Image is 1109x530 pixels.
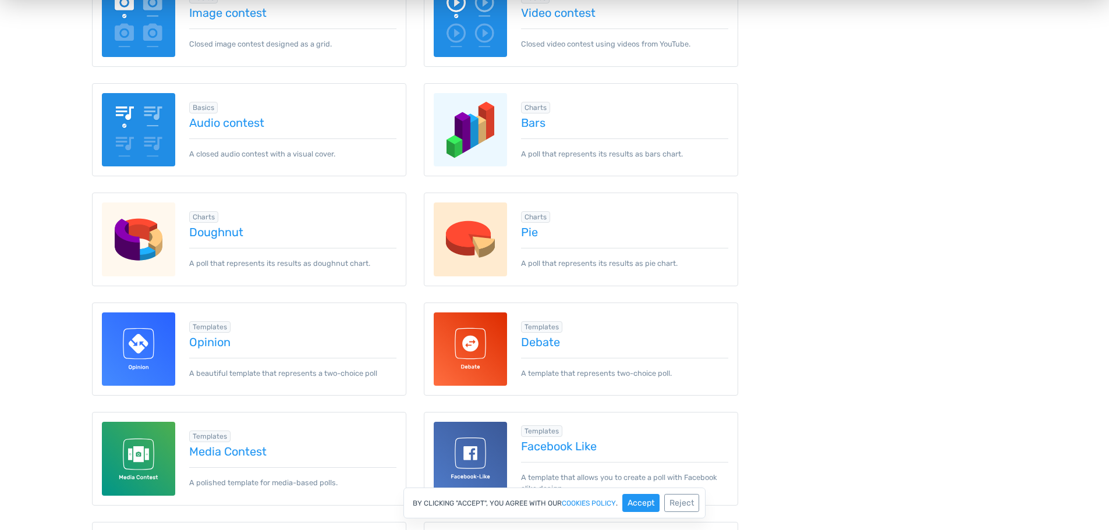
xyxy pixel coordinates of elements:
[403,488,706,518] div: By clicking "Accept", you agree with our .
[521,138,728,159] p: A poll that represents its results as bars chart.
[521,211,550,223] span: Browse all in Charts
[189,321,231,333] span: Browse all in Templates
[434,202,508,276] img: charts-pie.png
[521,226,728,239] a: Pie
[521,6,728,19] a: Video contest
[189,138,396,159] p: A closed audio contest with a visual cover.
[189,211,218,223] span: Browse all in Charts
[521,336,728,348] a: Debate
[189,431,231,442] span: Browse all in Templates
[521,462,728,494] p: A template that allows you to create a poll with Facebook alike design
[189,226,396,239] a: Doughnut
[189,6,396,19] a: Image contest
[521,358,728,379] p: A template that represents two-choice poll.
[521,116,728,129] a: Bars
[189,248,396,269] p: A poll that represents its results as doughnut chart.
[189,358,396,379] p: A beautiful template that represents a two-choice poll
[622,494,660,512] button: Accept
[664,494,699,512] button: Reject
[521,29,728,49] p: Closed video contest using videos from YouTube.
[189,116,396,129] a: Audio contest
[434,312,508,386] img: debate-template-for-totalpoll.svg
[189,102,218,113] span: Browse all in Basics
[102,202,176,276] img: charts-doughnut.png
[521,321,562,333] span: Browse all in Templates
[521,102,550,113] span: Browse all in Charts
[434,422,508,496] img: facebook-like-template-for-totalpoll.svg
[102,422,176,496] img: media-contest-template-for-totalpoll.svg
[189,29,396,49] p: Closed image contest designed as a grid.
[521,440,728,453] a: Facebook Like
[521,425,562,437] span: Browse all in Templates
[102,93,176,167] img: audio-poll.png
[189,467,396,488] p: A polished template for media-based polls.
[189,445,396,458] a: Media Contest
[434,93,508,167] img: charts-bars.png
[521,248,728,269] p: A poll that represents its results as pie chart.
[102,312,176,386] img: opinion-template-for-totalpoll.svg
[562,500,616,507] a: cookies policy
[189,336,396,348] a: Opinion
